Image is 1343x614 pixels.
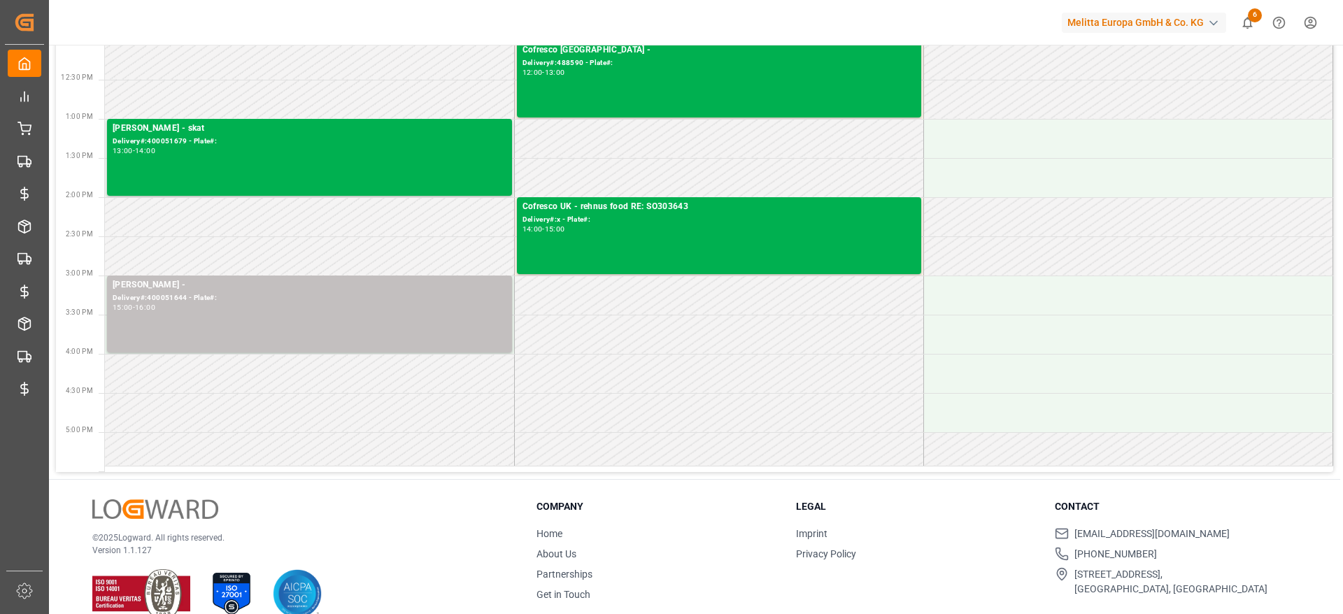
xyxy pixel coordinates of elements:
[92,499,218,520] img: Logward Logo
[523,214,916,226] div: Delivery#:x - Plate#:
[113,136,506,148] div: Delivery#:400051679 - Plate#:
[1232,7,1263,38] button: show 6 new notifications
[537,548,576,559] a: About Us
[523,57,916,69] div: Delivery#:488590 - Plate#:
[1263,7,1295,38] button: Help Center
[61,73,93,81] span: 12:30 PM
[523,200,916,214] div: Cofresco UK - rehnus food RE: SO303643
[113,148,133,154] div: 13:00
[66,269,93,277] span: 3:00 PM
[133,148,135,154] div: -
[1062,13,1226,33] div: Melitta Europa GmbH & Co. KG
[133,304,135,310] div: -
[66,387,93,394] span: 4:30 PM
[66,426,93,434] span: 5:00 PM
[1062,9,1232,36] button: Melitta Europa GmbH & Co. KG
[537,528,562,539] a: Home
[523,43,916,57] div: Cofresco [GEOGRAPHIC_DATA] -
[796,528,827,539] a: Imprint
[66,191,93,199] span: 2:00 PM
[66,152,93,159] span: 1:30 PM
[796,499,1038,514] h3: Legal
[537,569,592,580] a: Partnerships
[66,230,93,238] span: 2:30 PM
[542,69,544,76] div: -
[545,69,565,76] div: 13:00
[1074,527,1230,541] span: [EMAIL_ADDRESS][DOMAIN_NAME]
[542,226,544,232] div: -
[545,226,565,232] div: 15:00
[113,278,506,292] div: [PERSON_NAME] -
[1074,547,1157,562] span: [PHONE_NUMBER]
[135,148,155,154] div: 14:00
[92,531,502,544] p: © 2025 Logward. All rights reserved.
[113,122,506,136] div: [PERSON_NAME] - skat
[1074,567,1267,597] span: [STREET_ADDRESS], [GEOGRAPHIC_DATA], [GEOGRAPHIC_DATA]
[113,304,133,310] div: 15:00
[796,548,856,559] a: Privacy Policy
[135,304,155,310] div: 16:00
[66,348,93,355] span: 4:00 PM
[92,544,502,557] p: Version 1.1.127
[66,308,93,316] span: 3:30 PM
[537,589,590,600] a: Get in Touch
[1248,8,1262,22] span: 6
[537,499,779,514] h3: Company
[66,113,93,120] span: 1:00 PM
[523,226,543,232] div: 14:00
[523,69,543,76] div: 12:00
[1055,499,1297,514] h3: Contact
[113,292,506,304] div: Delivery#:400051644 - Plate#:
